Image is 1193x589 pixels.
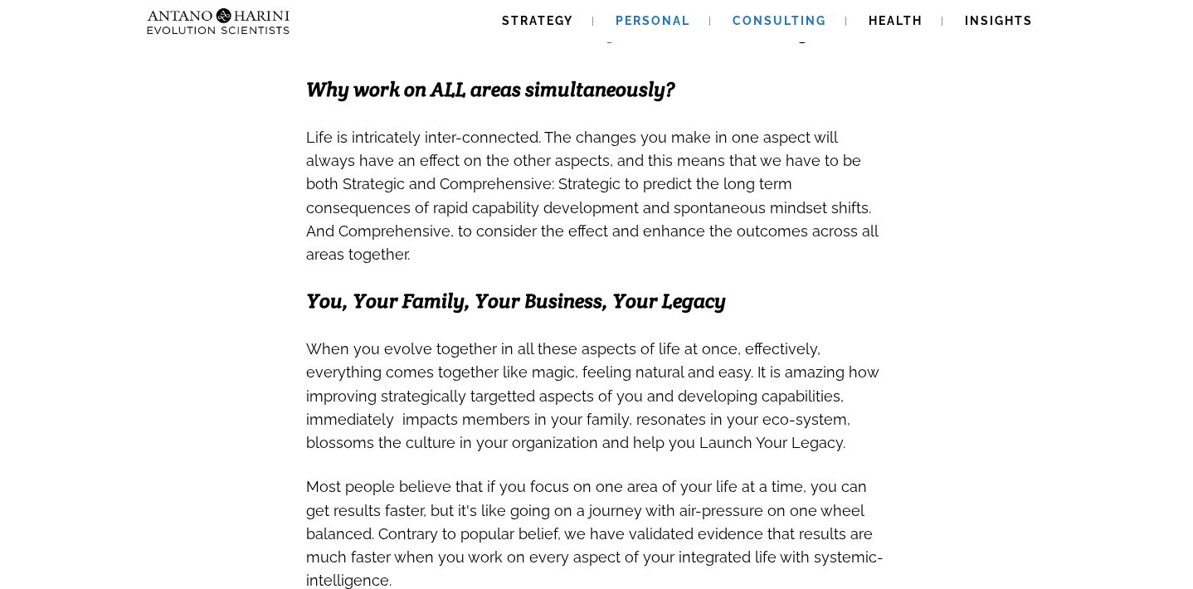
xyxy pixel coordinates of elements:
span: Insights [965,14,1033,27]
span: You, Your Family, Your Business, Your Legacy [306,288,726,314]
span: Most people believe that if you focus on one area of your life at a time, you can get results fas... [306,478,884,589]
span: Health [869,14,923,27]
span: Life is intricately inter-connected. The changes you make in one aspect will always have an effec... [306,129,878,263]
span: Consulting [733,14,826,27]
span: Strategy [502,14,573,27]
span: When you evolve together in all these aspects of life at once, effectively, everything comes toge... [306,340,820,381]
span: Why work on ALL areas simultaneously? [306,76,674,102]
span: Personal [616,14,690,27]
